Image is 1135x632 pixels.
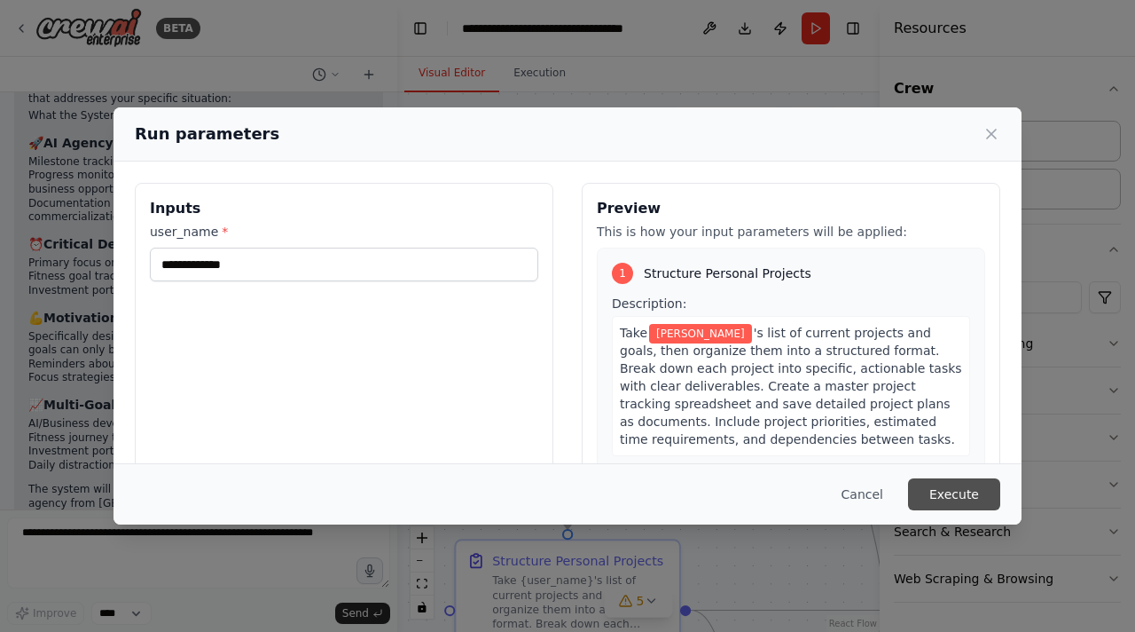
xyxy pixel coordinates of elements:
[612,263,633,284] div: 1
[135,122,279,146] h2: Run parameters
[597,198,985,219] h3: Preview
[597,223,985,241] p: This is how your input parameters will be applied:
[612,296,686,311] span: Description:
[649,324,752,344] span: Variable: user_name
[620,326,647,340] span: Take
[150,198,538,219] h3: Inputs
[150,223,538,241] label: user_name
[620,326,962,446] span: 's list of current projects and goals, then organize them into a structured format. Break down ea...
[827,478,897,510] button: Cancel
[644,265,811,282] span: Structure Personal Projects
[908,478,1000,510] button: Execute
